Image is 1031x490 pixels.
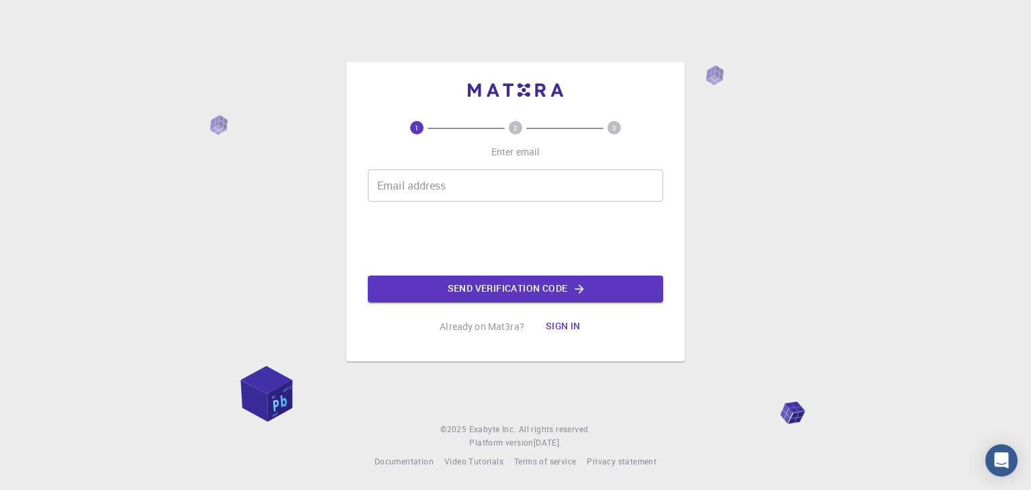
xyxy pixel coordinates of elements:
[469,423,516,434] span: Exabyte Inc.
[469,423,516,436] a: Exabyte Inc.
[519,423,591,436] span: All rights reserved.
[491,145,540,159] p: Enter email
[440,320,524,333] p: Already on Mat3ra?
[534,437,562,448] span: [DATE] .
[368,276,663,302] button: Send verification code
[985,444,1018,477] div: Open Intercom Messenger
[513,123,518,132] text: 2
[534,436,562,450] a: [DATE].
[612,123,616,132] text: 3
[444,456,503,466] span: Video Tutorials
[375,455,434,468] a: Documentation
[535,313,591,340] button: Sign in
[415,123,419,132] text: 1
[375,456,434,466] span: Documentation
[587,455,656,468] a: Privacy statement
[444,455,503,468] a: Video Tutorials
[587,456,656,466] span: Privacy statement
[514,455,576,468] a: Terms of service
[413,212,618,265] iframe: reCAPTCHA
[440,423,469,436] span: © 2025
[469,436,533,450] span: Platform version
[514,456,576,466] span: Terms of service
